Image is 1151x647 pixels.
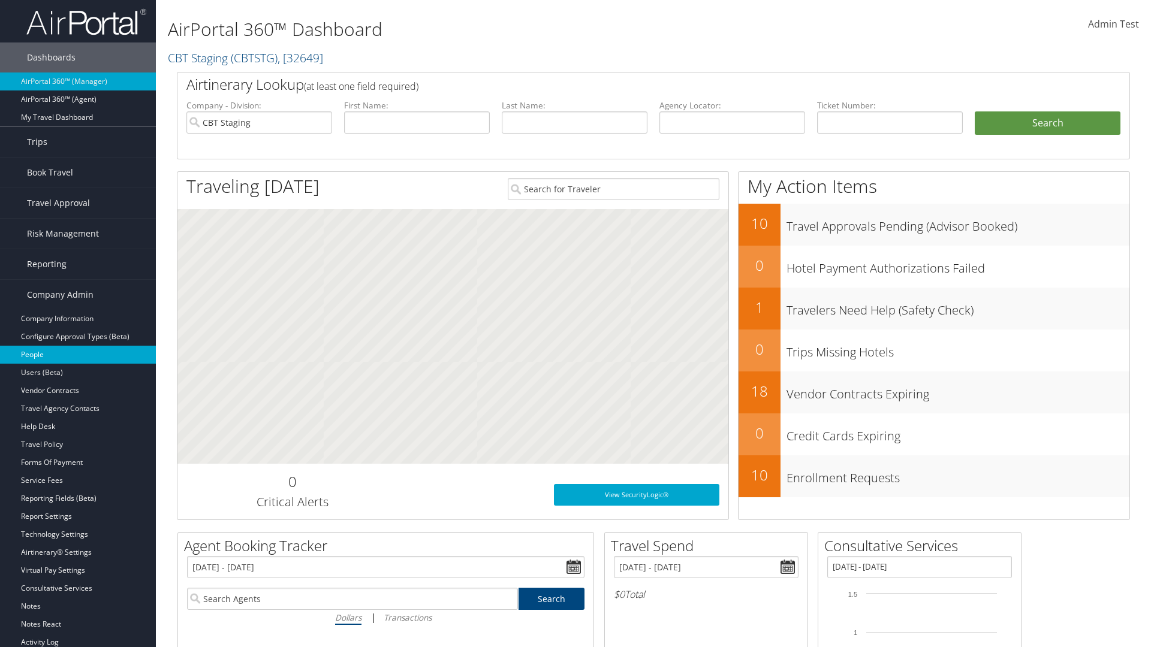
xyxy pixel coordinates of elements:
a: 0Hotel Payment Authorizations Failed [739,246,1129,288]
a: Admin Test [1088,6,1139,43]
h2: 0 [739,339,781,359]
a: 0Credit Cards Expiring [739,413,1129,455]
label: Agency Locator: [659,99,805,111]
h1: AirPortal 360™ Dashboard [168,17,815,42]
h2: 10 [739,465,781,485]
span: (at least one field required) [304,80,418,93]
h2: 10 [739,213,781,234]
label: Company - Division: [186,99,332,111]
h2: 0 [186,471,398,492]
span: Book Travel [27,158,73,188]
i: Dollars [335,612,361,623]
input: Search Agents [187,588,518,610]
label: Last Name: [502,99,647,111]
h3: Critical Alerts [186,494,398,510]
a: 0Trips Missing Hotels [739,329,1129,371]
h3: Trips Missing Hotels [787,338,1129,361]
tspan: 1.5 [848,591,857,598]
h1: My Action Items [739,174,1129,199]
h2: Agent Booking Tracker [184,536,593,556]
span: ( CBTSTG ) [231,50,278,66]
span: Reporting [27,249,67,279]
h3: Enrollment Requests [787,464,1129,486]
h2: Airtinerary Lookup [186,74,1041,95]
span: Risk Management [27,219,99,249]
h2: Travel Spend [611,536,807,556]
input: Search for Traveler [508,178,719,200]
a: 18Vendor Contracts Expiring [739,371,1129,413]
label: Ticket Number: [817,99,963,111]
h1: Traveling [DATE] [186,174,320,199]
span: , [ 32649 ] [278,50,323,66]
a: 10Travel Approvals Pending (Advisor Booked) [739,204,1129,246]
span: Admin Test [1088,17,1139,31]
h3: Credit Cards Expiring [787,422,1129,445]
h3: Travel Approvals Pending (Advisor Booked) [787,212,1129,235]
h3: Travelers Need Help (Safety Check) [787,296,1129,319]
a: 10Enrollment Requests [739,455,1129,497]
span: Trips [27,127,47,157]
h2: 18 [739,381,781,401]
h3: Hotel Payment Authorizations Failed [787,254,1129,277]
h2: 0 [739,255,781,276]
img: airportal-logo.png [26,8,146,36]
i: Transactions [384,612,432,623]
button: Search [975,111,1120,135]
a: Search [519,588,585,610]
a: CBT Staging [168,50,323,66]
h2: 0 [739,423,781,443]
label: First Name: [344,99,490,111]
span: $0 [614,588,625,601]
a: View SecurityLogic® [554,484,719,506]
a: 1Travelers Need Help (Safety Check) [739,288,1129,329]
h6: Total [614,588,799,601]
h2: 1 [739,297,781,318]
span: Company Admin [27,280,94,310]
span: Travel Approval [27,188,90,218]
h3: Vendor Contracts Expiring [787,380,1129,403]
div: | [187,610,584,625]
tspan: 1 [854,629,857,636]
span: Dashboards [27,43,76,72]
h2: Consultative Services [824,536,1021,556]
